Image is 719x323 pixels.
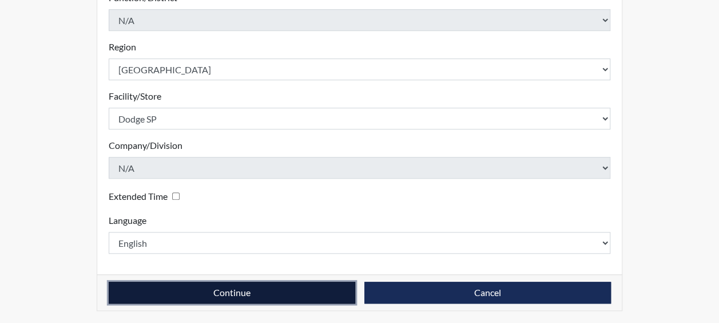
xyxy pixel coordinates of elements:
label: Language [109,214,146,227]
label: Company/Division [109,139,182,152]
div: Checking this box will provide the interviewee with an accomodation of extra time to answer each ... [109,188,184,204]
button: Continue [109,282,355,304]
label: Extended Time [109,190,168,203]
label: Region [109,40,136,54]
label: Facility/Store [109,89,161,103]
button: Cancel [364,282,611,304]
